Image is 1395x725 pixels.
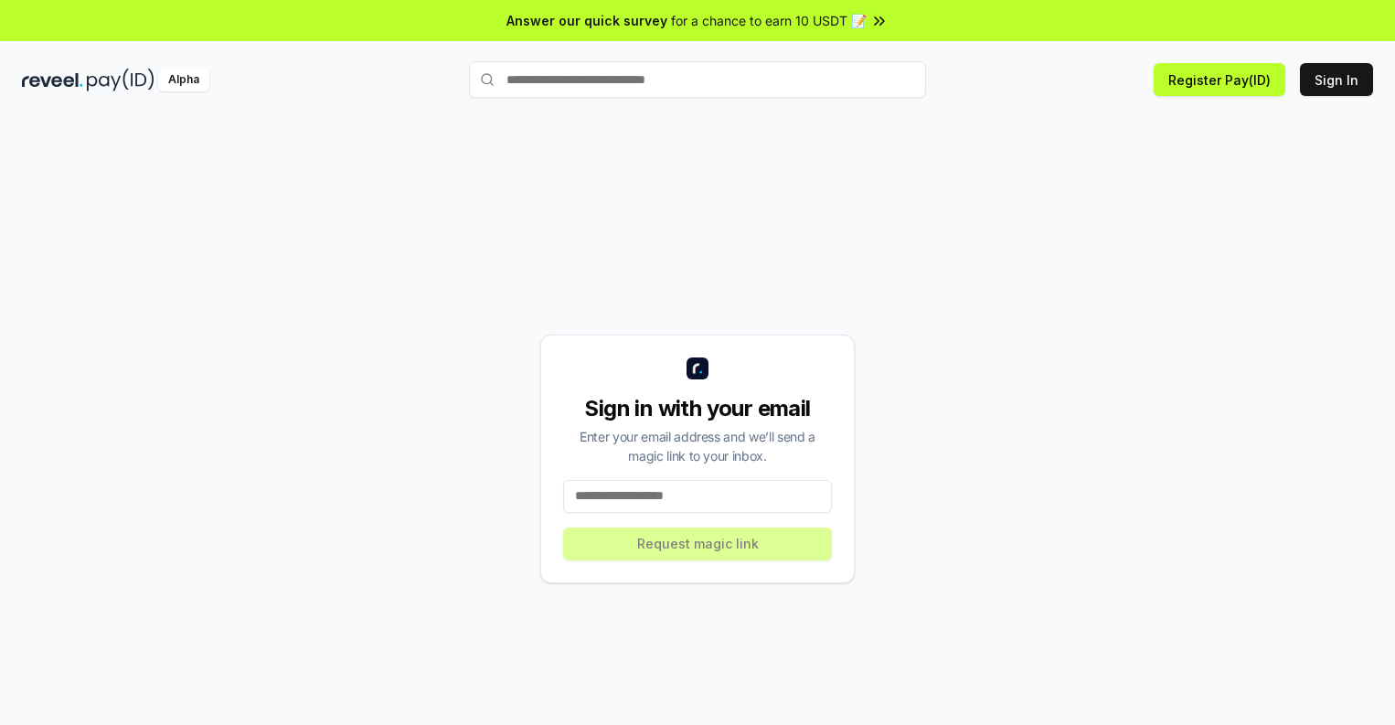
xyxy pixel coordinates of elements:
button: Sign In [1300,63,1373,96]
div: Alpha [158,69,209,91]
button: Register Pay(ID) [1154,63,1285,96]
div: Sign in with your email [563,394,832,423]
span: for a chance to earn 10 USDT 📝 [671,11,867,30]
span: Answer our quick survey [506,11,667,30]
img: reveel_dark [22,69,83,91]
img: pay_id [87,69,154,91]
img: logo_small [687,357,708,379]
div: Enter your email address and we’ll send a magic link to your inbox. [563,427,832,465]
